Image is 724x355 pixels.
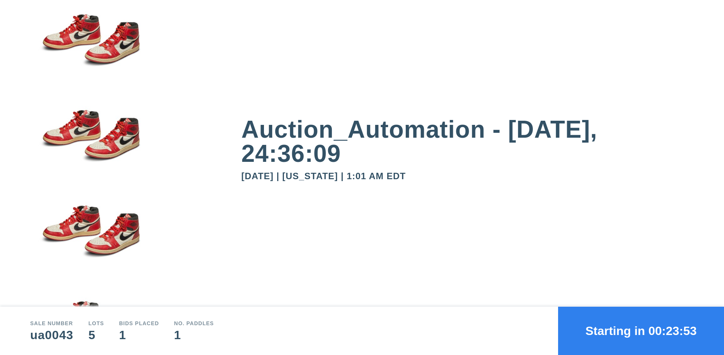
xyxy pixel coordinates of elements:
img: small [30,198,151,294]
button: Starting in 00:23:53 [558,307,724,355]
img: small [30,7,151,103]
img: small [30,102,151,198]
div: Auction_Automation - [DATE], 24:36:09 [241,117,694,166]
div: Sale number [30,321,73,326]
div: No. Paddles [174,321,214,326]
div: Bids Placed [119,321,159,326]
div: 1 [119,329,159,341]
div: [DATE] | [US_STATE] | 1:01 AM EDT [241,172,694,181]
div: 1 [174,329,214,341]
div: 5 [88,329,104,341]
div: Lots [88,321,104,326]
div: ua0043 [30,329,73,341]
